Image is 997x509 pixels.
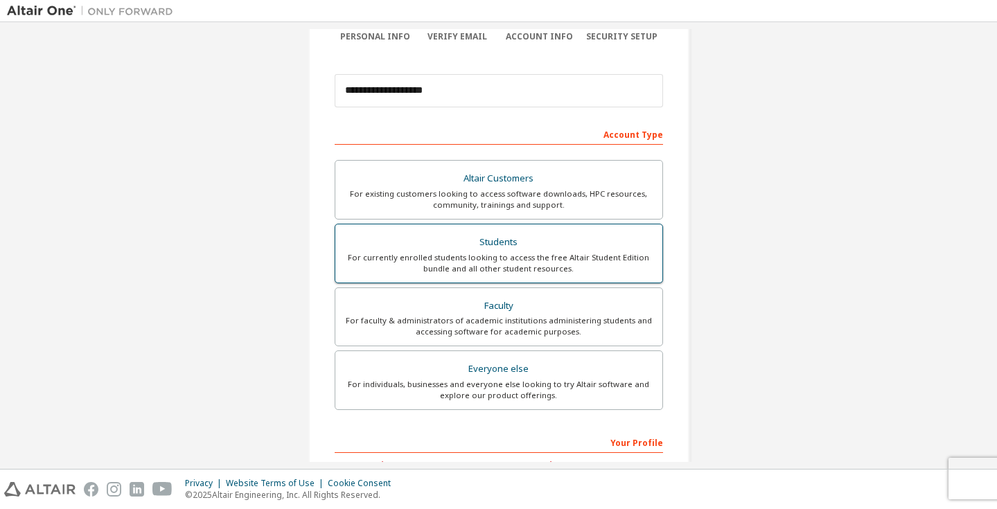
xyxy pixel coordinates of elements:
div: Cookie Consent [328,478,399,489]
div: For individuals, businesses and everyone else looking to try Altair software and explore our prod... [344,379,654,401]
div: For currently enrolled students looking to access the free Altair Student Edition bundle and all ... [344,252,654,274]
img: facebook.svg [84,482,98,497]
div: For faculty & administrators of academic institutions administering students and accessing softwa... [344,315,654,337]
img: altair_logo.svg [4,482,76,497]
div: Everyone else [344,359,654,379]
img: linkedin.svg [130,482,144,497]
div: Students [344,233,654,252]
img: instagram.svg [107,482,121,497]
div: For existing customers looking to access software downloads, HPC resources, community, trainings ... [344,188,654,211]
img: Altair One [7,4,180,18]
label: Last Name [503,460,663,471]
div: Website Terms of Use [226,478,328,489]
div: Personal Info [335,31,417,42]
div: Account Info [499,31,581,42]
div: Your Profile [335,431,663,453]
div: Faculty [344,296,654,316]
div: Verify Email [416,31,499,42]
p: © 2025 Altair Engineering, Inc. All Rights Reserved. [185,489,399,501]
div: Altair Customers [344,169,654,188]
label: First Name [335,460,495,471]
img: youtube.svg [152,482,173,497]
div: Privacy [185,478,226,489]
div: Security Setup [581,31,663,42]
div: Account Type [335,123,663,145]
